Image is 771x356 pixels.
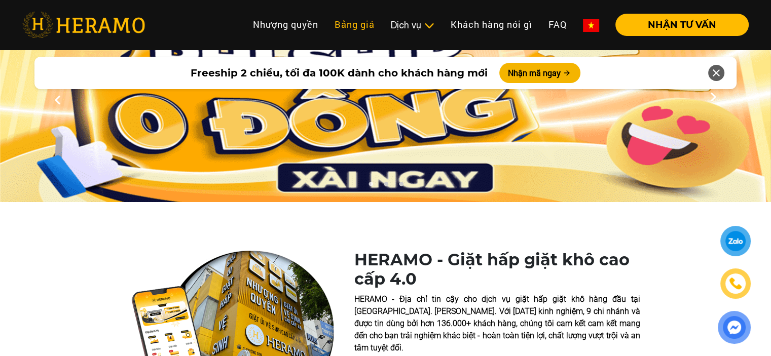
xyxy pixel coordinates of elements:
div: Dịch vụ [391,18,434,32]
a: NHẬN TƯ VẤN [607,20,749,29]
img: phone-icon [729,277,742,290]
a: Nhượng quyền [245,14,326,35]
button: NHẬN TƯ VẤN [615,14,749,36]
span: Freeship 2 chiều, tối đa 100K dành cho khách hàng mới [190,65,487,81]
img: heramo-logo.png [22,12,145,38]
button: 2 [381,181,391,191]
button: Nhận mã ngay [499,63,580,83]
p: HERAMO - Địa chỉ tin cậy cho dịch vụ giặt hấp giặt khô hàng đầu tại [GEOGRAPHIC_DATA]. [PERSON_NA... [354,293,640,354]
button: 1 [365,181,376,191]
h1: HERAMO - Giặt hấp giặt khô cao cấp 4.0 [354,250,640,289]
a: phone-icon [722,270,749,297]
a: Khách hàng nói gì [443,14,540,35]
img: subToggleIcon [424,21,434,31]
img: vn-flag.png [583,19,599,32]
a: FAQ [540,14,575,35]
a: Bảng giá [326,14,383,35]
button: 3 [396,181,406,191]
